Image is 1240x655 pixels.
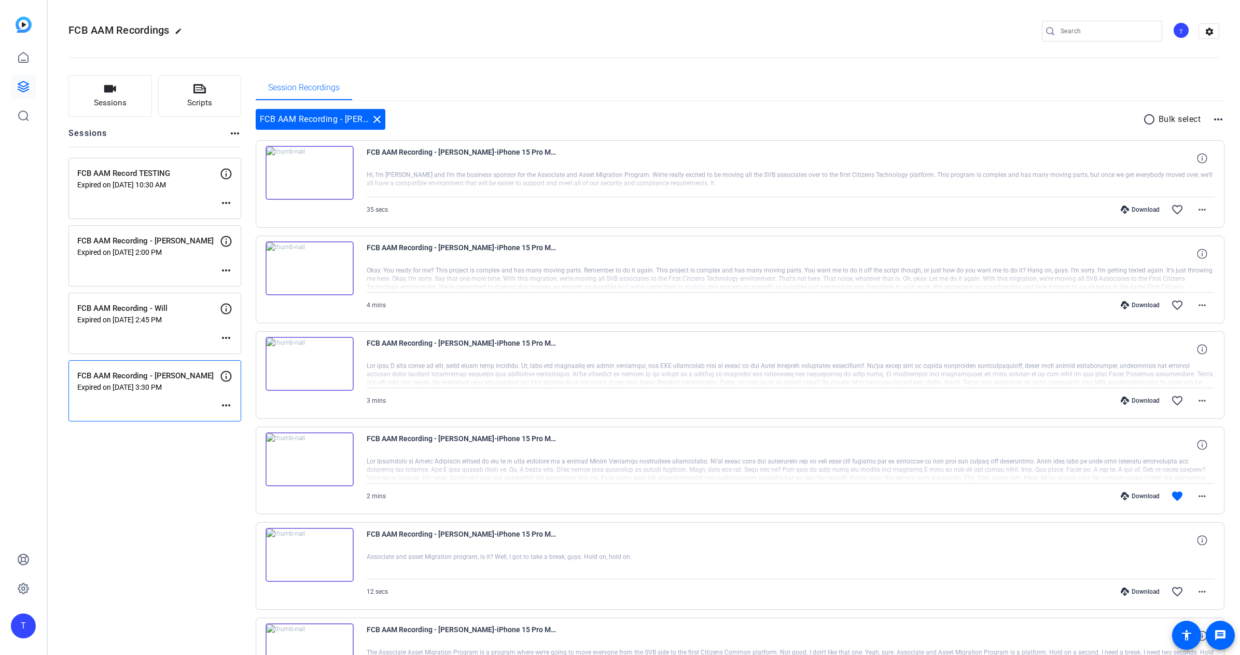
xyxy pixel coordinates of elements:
span: FCB AAM Recording - [PERSON_NAME]-iPhone 15 Pro Max1-2025-10-07-15-37-32-383-0 [367,337,559,362]
mat-icon: settings [1199,24,1220,39]
mat-icon: favorite_border [1171,585,1183,598]
h2: Sessions [68,127,107,147]
span: 12 secs [367,588,388,595]
div: Download [1116,206,1165,214]
p: Expired on [DATE] 2:45 PM [77,316,220,324]
span: FCB AAM Recording - [PERSON_NAME]-iPhone 15 Pro Max1-2025-10-07-15-47-11-424-0 [367,146,559,171]
mat-icon: more_horiz [229,127,241,140]
mat-icon: more_horiz [1196,585,1208,598]
mat-icon: accessibility [1180,629,1193,642]
span: FCB AAM Recording - [PERSON_NAME]-iPhone 15 Pro Max1-2025-10-07-15-35-12-176-0 [367,432,559,457]
img: thumb-nail [266,241,354,295]
span: FCB AAM Recording - [PERSON_NAME]-iPhone 15 Pro Max1-2025-10-07-15-34-20-987-0 [367,528,559,553]
mat-icon: more_horiz [1196,490,1208,502]
mat-icon: edit [175,28,187,40]
mat-icon: more_horiz [1212,113,1224,126]
span: Session Recordings [268,84,340,92]
input: Search [1061,25,1154,37]
mat-icon: more_horiz [1196,203,1208,216]
mat-icon: favorite_border [1171,394,1183,407]
span: FCB AAM Recordings [68,24,170,36]
mat-icon: more_horiz [1196,299,1208,311]
p: FCB AAM Recording - [PERSON_NAME] [77,370,220,382]
p: FCB AAM Recording - Will [77,303,220,315]
p: Bulk select [1159,113,1201,126]
img: thumb-nail [266,337,354,391]
img: thumb-nail [266,528,354,582]
mat-icon: message [1214,629,1227,642]
p: FCB AAM Recording - [PERSON_NAME] [77,235,220,247]
button: Sessions [68,75,152,117]
button: Scripts [158,75,242,117]
div: T [11,613,36,638]
div: Download [1116,397,1165,405]
span: 3 mins [367,397,386,404]
img: thumb-nail [266,432,354,486]
img: thumb-nail [266,146,354,200]
span: Sessions [94,97,127,109]
mat-icon: more_horiz [220,264,232,277]
p: Expired on [DATE] 3:30 PM [77,383,220,391]
span: 2 mins [367,493,386,500]
mat-icon: more_horiz [220,197,232,209]
mat-icon: favorite_border [1171,203,1183,216]
span: 35 secs [367,206,388,213]
ngx-avatar: TSEC [1173,22,1191,40]
p: Expired on [DATE] 2:00 PM [77,248,220,256]
p: FCB AAM Record TESTING [77,168,220,180]
mat-icon: more_horiz [220,399,232,412]
div: Download [1116,588,1165,596]
mat-icon: close [371,113,383,126]
div: T [1173,22,1190,39]
mat-icon: favorite [1171,490,1183,502]
div: FCB AAM Recording - [PERSON_NAME] [256,109,385,130]
p: Expired on [DATE] 10:30 AM [77,181,220,189]
mat-icon: more_horiz [1196,394,1208,407]
span: 4 mins [367,302,386,309]
div: Download [1116,301,1165,309]
mat-icon: favorite_border [1171,299,1183,311]
span: FCB AAM Recording - [PERSON_NAME]-iPhone 15 Pro Max1-2025-10-07-15-33-34-521-0 [367,623,559,648]
span: FCB AAM Recording - [PERSON_NAME]-iPhone 15 Pro Max1-2025-10-07-15-42-15-734-0 [367,241,559,266]
div: Download [1116,492,1165,500]
img: blue-gradient.svg [16,17,32,33]
mat-icon: radio_button_unchecked [1143,113,1159,126]
mat-icon: more_horiz [220,332,232,344]
span: Scripts [187,97,212,109]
